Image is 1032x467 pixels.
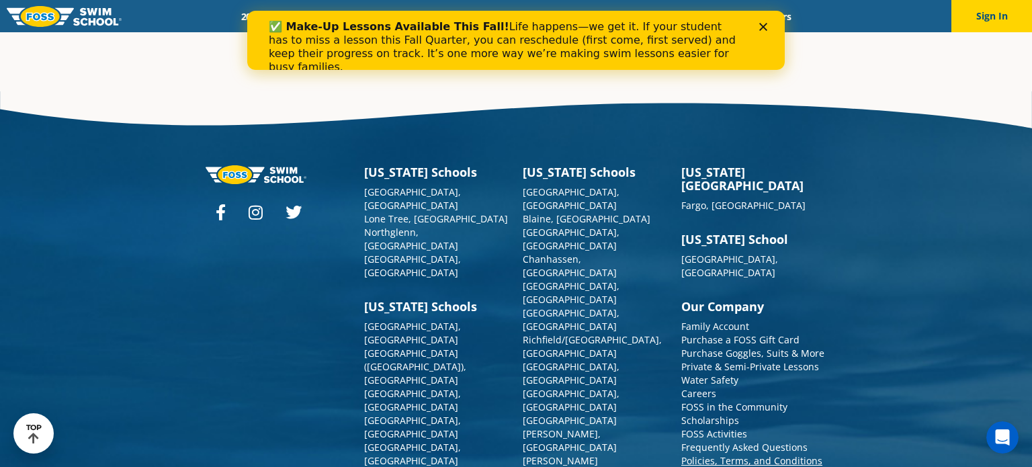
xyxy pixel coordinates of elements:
[21,9,262,22] b: ✅ Make-Up Lessons Available This Fall!
[313,10,370,23] a: Schools
[512,12,525,20] div: Close
[681,414,739,427] a: Scholarships
[364,387,461,413] a: [GEOGRAPHIC_DATA], [GEOGRAPHIC_DATA]
[681,165,826,192] h3: [US_STATE][GEOGRAPHIC_DATA]
[681,441,808,454] a: Frequently Asked Questions
[681,387,716,400] a: Careers
[364,226,458,252] a: Northglenn, [GEOGRAPHIC_DATA]
[523,165,668,179] h3: [US_STATE] Schools
[364,253,461,279] a: [GEOGRAPHIC_DATA], [GEOGRAPHIC_DATA]
[523,212,650,225] a: Blaine, [GEOGRAPHIC_DATA]
[681,427,747,440] a: FOSS Activities
[21,9,494,63] div: Life happens—we get it. If your student has to miss a lesson this Fall Quarter, you can reschedul...
[370,10,487,23] a: Swim Path® Program
[364,347,466,386] a: [GEOGRAPHIC_DATA] ([GEOGRAPHIC_DATA]), [GEOGRAPHIC_DATA]
[681,360,819,373] a: Private & Semi-Private Lessons
[7,6,122,27] img: FOSS Swim School Logo
[364,212,508,225] a: Lone Tree, [GEOGRAPHIC_DATA]
[681,320,749,333] a: Family Account
[681,400,787,413] a: FOSS in the Community
[523,185,619,212] a: [GEOGRAPHIC_DATA], [GEOGRAPHIC_DATA]
[523,280,619,306] a: [GEOGRAPHIC_DATA], [GEOGRAPHIC_DATA]
[364,441,461,467] a: [GEOGRAPHIC_DATA], [GEOGRAPHIC_DATA]
[681,454,822,467] a: Policies, Terms, and Conditions
[364,320,461,346] a: [GEOGRAPHIC_DATA], [GEOGRAPHIC_DATA]
[364,300,509,313] h3: [US_STATE] Schools
[523,306,619,333] a: [GEOGRAPHIC_DATA], [GEOGRAPHIC_DATA]
[562,10,705,23] a: Swim Like [PERSON_NAME]
[523,253,617,279] a: Chanhassen, [GEOGRAPHIC_DATA]
[681,374,738,386] a: Water Safety
[747,10,803,23] a: Careers
[523,387,619,413] a: [GEOGRAPHIC_DATA], [GEOGRAPHIC_DATA]
[523,360,619,386] a: [GEOGRAPHIC_DATA], [GEOGRAPHIC_DATA]
[488,10,563,23] a: About FOSS
[364,165,509,179] h3: [US_STATE] Schools
[206,165,306,183] img: Foss-logo-horizontal-white.svg
[681,333,800,346] a: Purchase a FOSS Gift Card
[364,185,461,212] a: [GEOGRAPHIC_DATA], [GEOGRAPHIC_DATA]
[229,10,313,23] a: 2025 Calendar
[705,10,747,23] a: Blog
[523,226,619,252] a: [GEOGRAPHIC_DATA], [GEOGRAPHIC_DATA]
[247,11,785,70] iframe: Intercom live chat banner
[681,347,824,359] a: Purchase Goggles, Suits & More
[681,253,778,279] a: [GEOGRAPHIC_DATA], [GEOGRAPHIC_DATA]
[523,333,662,359] a: Richfield/[GEOGRAPHIC_DATA], [GEOGRAPHIC_DATA]
[364,414,461,440] a: [GEOGRAPHIC_DATA], [GEOGRAPHIC_DATA]
[681,300,826,313] h3: Our Company
[681,232,826,246] h3: [US_STATE] School
[681,199,806,212] a: Fargo, [GEOGRAPHIC_DATA]
[523,414,617,454] a: [GEOGRAPHIC_DATA][PERSON_NAME], [GEOGRAPHIC_DATA]
[986,421,1019,454] iframe: Intercom live chat
[26,423,42,444] div: TOP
